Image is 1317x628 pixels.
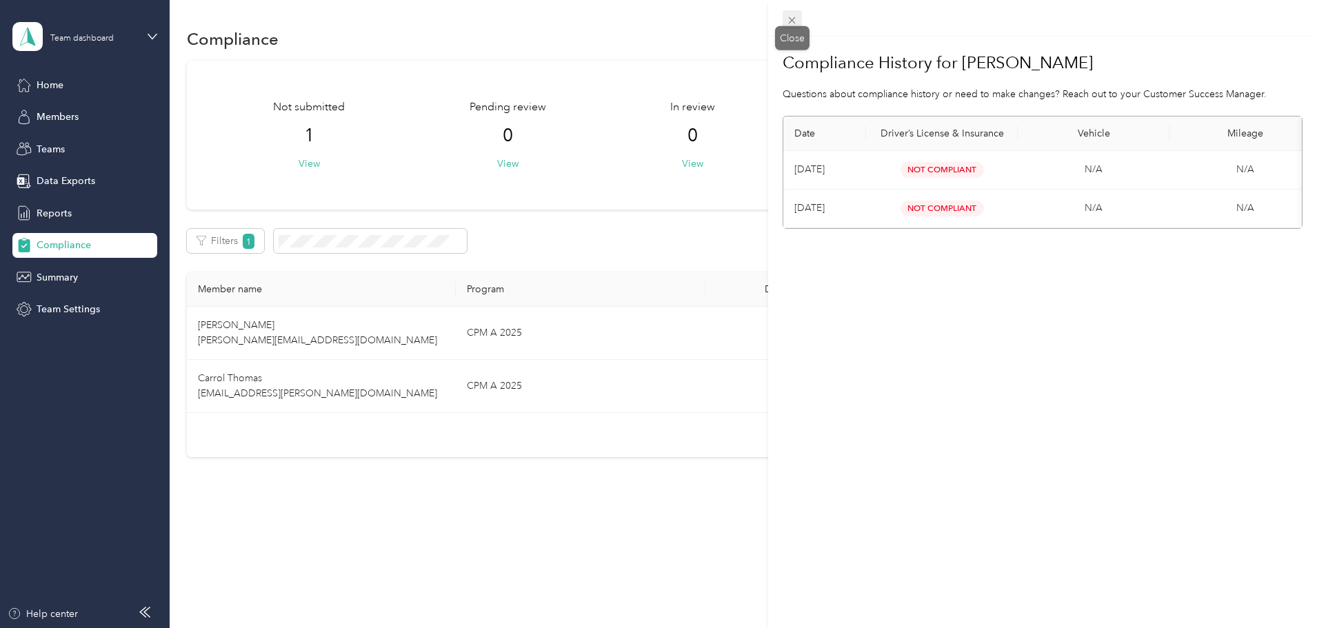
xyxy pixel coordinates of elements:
th: Driver’s License & Insurance [866,117,1018,151]
span: N/A [1085,163,1103,175]
h1: Compliance History for [PERSON_NAME] [783,46,1303,79]
th: Date [783,117,866,151]
p: Questions about compliance history or need to make changes? Reach out to your Customer Success Ma... [783,87,1303,101]
td: Oct 2025 [783,151,866,190]
span: N/A [1085,202,1103,214]
span: N/A [1236,163,1254,175]
span: Not Compliant [901,162,984,178]
span: Not Compliant [901,201,984,216]
th: Vehicle [1018,117,1169,151]
td: Sep 2025 [783,190,866,228]
span: N/A [1236,202,1254,214]
iframe: Everlance-gr Chat Button Frame [1240,551,1317,628]
div: Close [775,26,810,50]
